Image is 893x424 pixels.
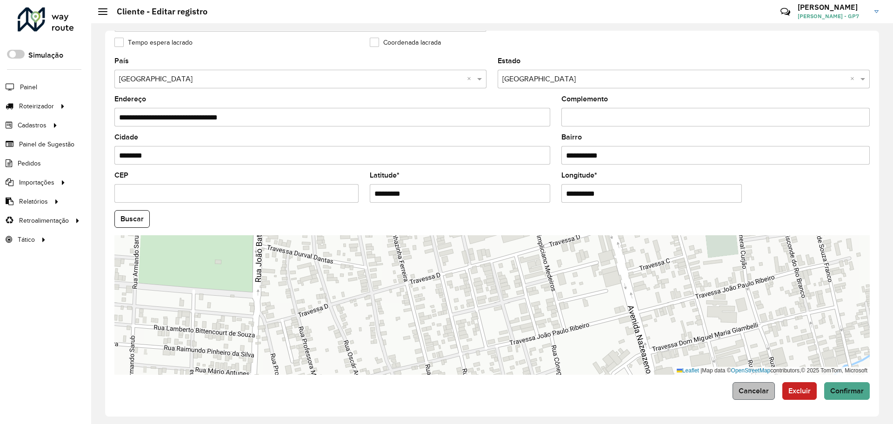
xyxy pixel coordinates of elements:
[19,101,54,111] span: Roteirizador
[498,55,520,66] label: Estado
[19,197,48,206] span: Relatórios
[677,367,699,374] a: Leaflet
[798,12,867,20] span: [PERSON_NAME] - GP7
[850,73,858,85] span: Clear all
[830,387,864,395] span: Confirmar
[19,178,54,187] span: Importações
[18,159,41,168] span: Pedidos
[18,235,35,245] span: Tático
[370,170,400,181] label: Latitude
[20,82,37,92] span: Painel
[28,50,63,61] label: Simulação
[114,93,146,105] label: Endereço
[739,387,769,395] span: Cancelar
[18,120,47,130] span: Cadastros
[19,216,69,225] span: Retroalimentação
[114,170,128,181] label: CEP
[782,382,817,400] button: Excluir
[733,382,775,400] button: Cancelar
[798,3,867,12] h3: [PERSON_NAME]
[700,367,702,374] span: |
[370,38,441,47] label: Coordenada lacrada
[467,73,475,85] span: Clear all
[775,2,795,22] a: Contato Rápido
[824,382,870,400] button: Confirmar
[561,170,597,181] label: Longitude
[561,93,608,105] label: Complemento
[114,210,150,228] button: Buscar
[114,132,138,143] label: Cidade
[114,55,129,66] label: País
[114,38,193,47] label: Tempo espera lacrado
[788,387,811,395] span: Excluir
[674,367,870,375] div: Map data © contributors,© 2025 TomTom, Microsoft
[107,7,207,17] h2: Cliente - Editar registro
[731,367,771,374] a: OpenStreetMap
[19,139,74,149] span: Painel de Sugestão
[561,132,582,143] label: Bairro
